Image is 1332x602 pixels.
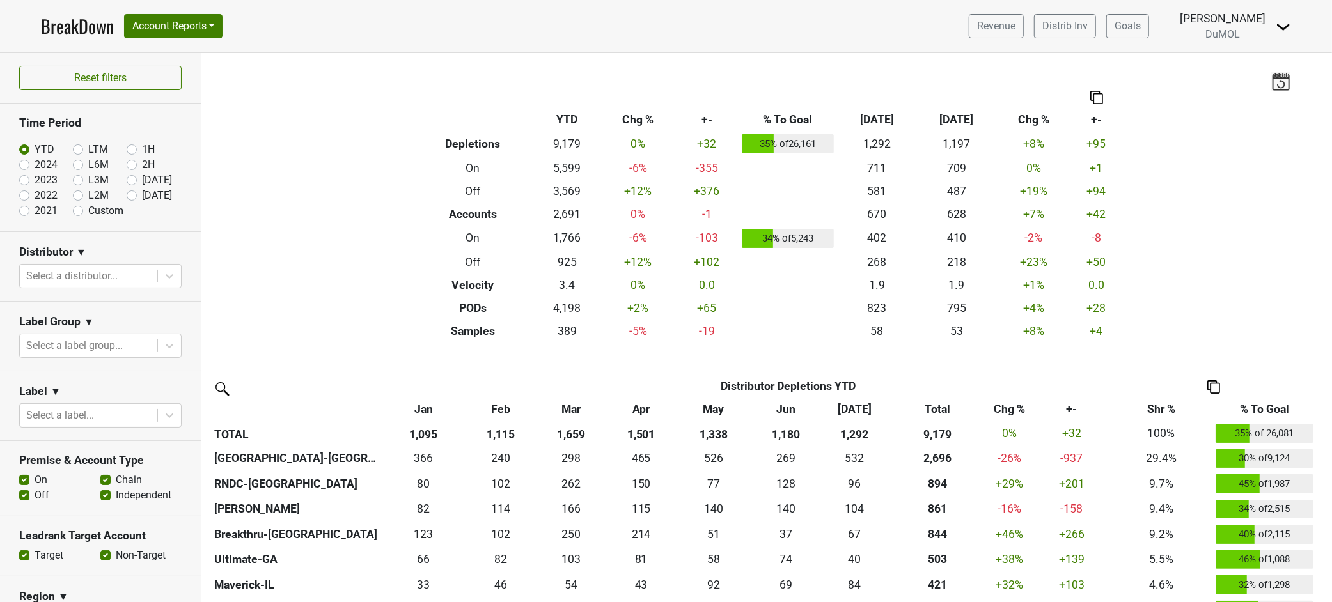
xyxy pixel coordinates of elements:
[996,274,1071,297] td: +1 %
[607,497,675,522] td: 114.666
[837,203,917,226] td: 670
[412,180,533,203] th: Off
[211,397,380,421] th: &nbsp;: activate to sort column ascending
[917,180,997,203] td: 487
[19,385,47,398] h3: Label
[996,157,1071,180] td: 0 %
[917,274,997,297] td: 1.9
[610,450,673,467] div: 465
[820,397,889,421] th: Jul: activate to sort column ascending
[211,497,380,522] th: [PERSON_NAME]
[600,297,675,320] td: +2 %
[533,320,600,343] td: 389
[755,551,817,567] div: 74
[535,471,607,497] td: 261.5
[751,471,820,497] td: 127.504
[889,572,986,598] th: 420.666
[1071,274,1122,297] td: 0.0
[824,551,886,567] div: 40
[467,521,535,547] td: 102.491
[380,446,467,472] td: 365.7
[600,108,675,131] th: Chg %
[600,274,675,297] td: 0 %
[892,475,983,492] div: 894
[1110,397,1212,421] th: Shr %: activate to sort column ascending
[739,108,837,131] th: % To Goal
[538,475,604,492] div: 262
[837,108,917,131] th: [DATE]
[675,297,739,320] td: +65
[35,548,63,563] label: Target
[996,320,1071,343] td: +8 %
[1110,547,1212,573] td: 5.5%
[755,450,817,467] div: 269
[1110,446,1212,472] td: 29.4%
[837,320,917,343] td: 58
[35,142,54,157] label: YTD
[751,521,820,547] td: 36.669
[889,421,986,446] th: 9,179
[211,471,380,497] th: RNDC-[GEOGRAPHIC_DATA]
[88,203,123,219] label: Custom
[986,497,1033,522] td: -16 %
[675,180,739,203] td: +376
[917,251,997,274] td: 218
[35,188,58,203] label: 2022
[607,572,675,598] td: 42.5
[142,157,155,173] label: 2H
[837,131,917,157] td: 1,292
[142,173,172,188] label: [DATE]
[1071,157,1122,180] td: +1
[19,66,182,90] button: Reset filters
[892,500,983,517] div: 861
[1036,551,1108,567] div: +139
[675,397,751,421] th: May: activate to sort column ascending
[675,471,751,497] td: 76.666
[535,497,607,522] td: 166.334
[917,108,997,131] th: [DATE]
[412,251,533,274] th: Off
[996,203,1071,226] td: +7 %
[996,297,1071,320] td: +4 %
[535,572,607,598] td: 54.166
[678,475,748,492] div: 77
[84,314,94,330] span: ▼
[607,471,675,497] td: 150.167
[675,446,751,472] td: 525.665
[467,446,535,472] td: 240.1
[610,526,673,543] div: 214
[1110,471,1212,497] td: 9.7%
[837,274,917,297] td: 1.9
[755,475,817,492] div: 128
[35,173,58,188] label: 2023
[533,274,600,297] td: 3.4
[384,526,464,543] div: 123
[1071,320,1122,343] td: +4
[675,521,751,547] td: 51.335
[533,108,600,131] th: YTD
[535,397,607,421] th: Mar: activate to sort column ascending
[88,173,109,188] label: L3M
[1205,28,1240,40] span: DuMOL
[986,547,1033,573] td: +38 %
[675,203,739,226] td: -1
[380,547,467,573] td: 66.34
[678,576,748,593] div: 92
[533,297,600,320] td: 4,198
[19,116,182,130] h3: Time Period
[35,157,58,173] label: 2024
[675,108,739,131] th: +-
[384,475,464,492] div: 80
[1207,380,1220,394] img: Copy to clipboard
[533,131,600,157] td: 9,179
[755,500,817,517] div: 140
[538,551,604,567] div: 103
[533,180,600,203] td: 3,569
[607,397,675,421] th: Apr: activate to sort column ascending
[1071,251,1122,274] td: +50
[88,142,108,157] label: LTM
[533,226,600,251] td: 1,766
[88,188,109,203] label: L2M
[892,576,983,593] div: 421
[384,500,464,517] div: 82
